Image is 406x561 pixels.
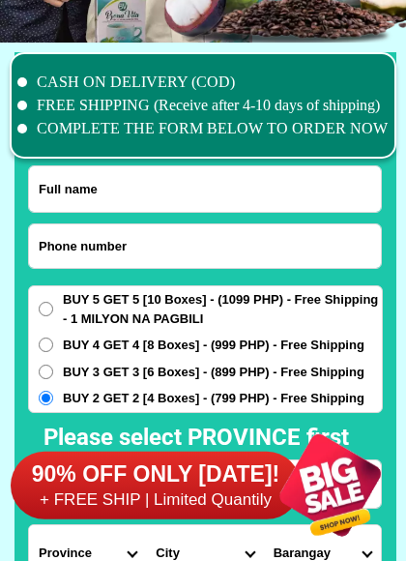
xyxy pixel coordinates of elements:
span: BUY 2 GET 2 [4 Boxes] - (799 PHP) - Free Shipping [63,389,364,408]
input: Input full_name [29,166,381,212]
h6: 90% OFF ONLY [DATE]! [11,460,301,489]
li: FREE SHIPPING (Receive after 4-10 days of shipping) [17,94,389,117]
li: COMPLETE THE FORM BELOW TO ORDER NOW [17,117,389,140]
input: Input phone_number [29,224,381,268]
input: BUY 5 GET 5 [10 Boxes] - (1099 PHP) - Free Shipping - 1 MILYON NA PAGBILI [39,302,53,316]
input: BUY 2 GET 2 [4 Boxes] - (799 PHP) - Free Shipping [39,391,53,405]
span: BUY 3 GET 3 [6 Boxes] - (899 PHP) - Free Shipping [63,363,364,382]
span: BUY 5 GET 5 [10 Boxes] - (1099 PHP) - Free Shipping - 1 MILYON NA PAGBILI [63,290,382,328]
input: BUY 4 GET 4 [8 Boxes] - (999 PHP) - Free Shipping [39,338,53,352]
input: BUY 3 GET 3 [6 Boxes] - (899 PHP) - Free Shipping [39,365,53,379]
li: CASH ON DELIVERY (COD) [17,71,389,94]
span: BUY 4 GET 4 [8 Boxes] - (999 PHP) - Free Shipping [63,336,364,355]
h6: + FREE SHIP | Limited Quantily [11,489,301,511]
